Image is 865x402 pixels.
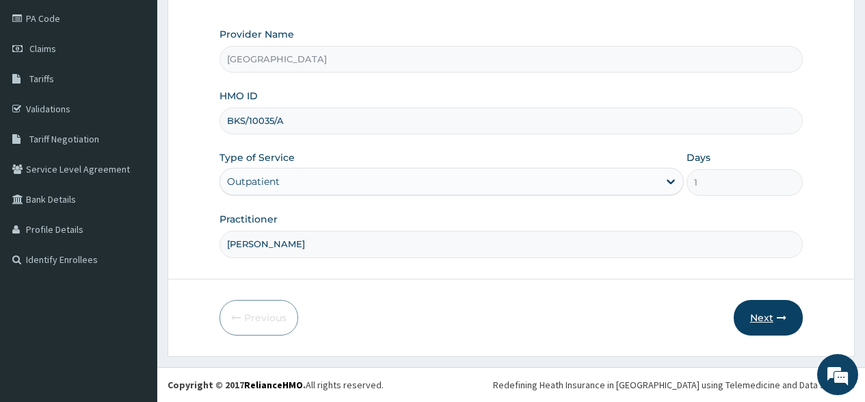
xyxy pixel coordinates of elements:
span: We're online! [79,116,189,255]
div: Outpatient [227,175,280,188]
div: Chat with us now [71,77,230,95]
footer: All rights reserved. [157,367,865,402]
span: Claims [29,42,56,55]
div: Minimize live chat window [224,7,257,40]
label: Type of Service [219,151,295,164]
span: Tariff Negotiation [29,133,99,145]
label: Provider Name [219,27,294,41]
label: HMO ID [219,89,258,103]
label: Practitioner [219,212,278,226]
input: Enter HMO ID [219,108,803,134]
img: d_794563401_company_1708531726252_794563401 [25,68,55,103]
strong: Copyright © 2017 . [168,379,306,391]
input: Enter Name [219,231,803,257]
textarea: Type your message and hit 'Enter' [7,262,261,310]
button: Next [734,300,803,336]
span: Tariffs [29,73,54,85]
button: Previous [219,300,298,336]
div: Redefining Heath Insurance in [GEOGRAPHIC_DATA] using Telemedicine and Data Science! [493,378,855,392]
label: Days [687,151,710,164]
a: RelianceHMO [244,379,303,391]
